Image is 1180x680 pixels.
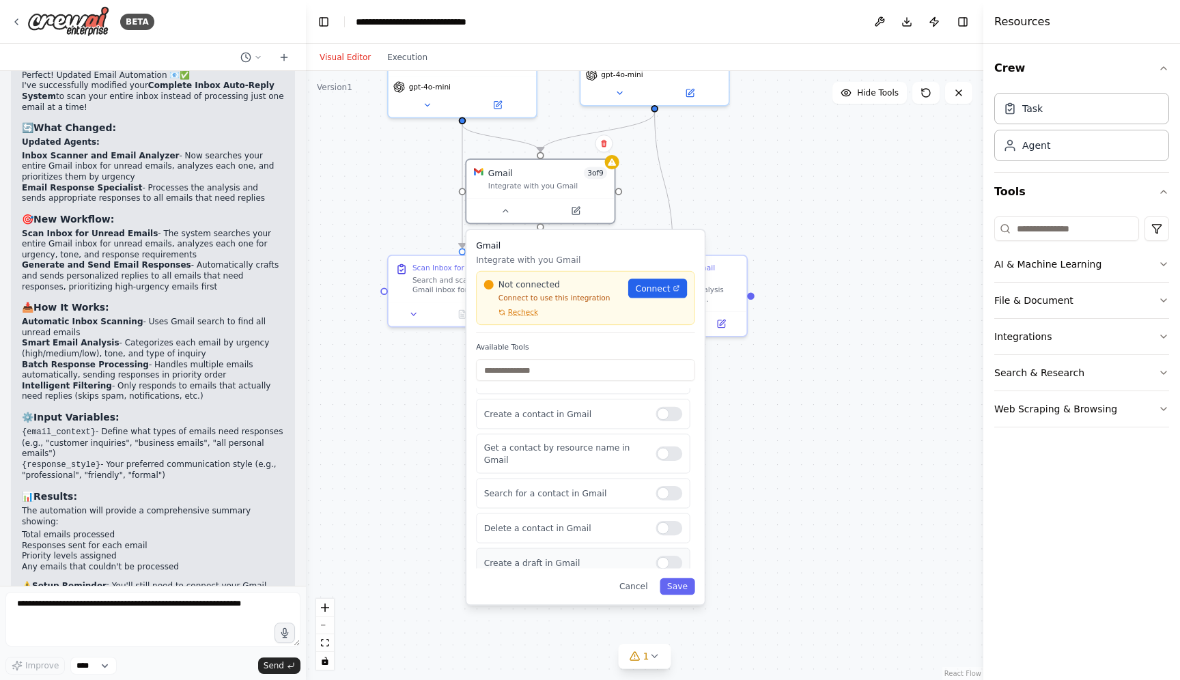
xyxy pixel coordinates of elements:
[456,124,546,152] g: Edge from 125688a8-c79c-474e-a6c9-8bb72c244807 to bd54022d-3efa-430a-b1b9-c85b3b071929
[356,15,509,29] nav: breadcrumb
[437,307,488,322] button: No output available
[994,87,1169,172] div: Crew
[316,652,334,670] button: toggle interactivity
[994,355,1169,391] button: Search & Research
[235,49,268,66] button: Switch to previous chat
[33,412,120,423] strong: Input Variables:
[33,122,116,133] strong: What Changed:
[412,275,529,294] div: Search and scan your entire Gmail inbox for unread emails that require responses. For each unread...
[508,308,538,317] span: Recheck
[22,490,284,503] h3: 📊
[628,279,687,298] a: Connect
[22,410,284,424] h3: ⚙️
[994,246,1169,282] button: AI & Machine Learning
[22,506,284,527] p: The automation will provide a comprehensive summary showing:
[22,360,149,369] strong: Batch Response Processing
[595,134,613,152] button: Delete node
[484,522,647,535] p: Delete a contact in Gmail
[22,229,284,261] li: - The system searches your entire Gmail inbox for unread emails, analyzes each one for urgency, t...
[22,317,143,326] strong: Automatic Inbox Scanning
[409,82,451,91] span: gpt-4o-mini
[636,283,671,295] span: Connect
[643,649,649,663] span: 1
[857,87,899,98] span: Hide Tools
[22,151,179,160] strong: Inbox Scanner and Email Analyzer
[484,442,647,466] p: Get a contact by resource name in Gmail
[5,657,65,675] button: Improve
[612,578,655,595] button: Cancel
[623,263,740,282] div: Generate and Send Email Responses
[1022,102,1043,115] div: Task
[598,255,748,337] div: Generate and Send Email ResponsesBased on the inbox analysis report, craft and send professional,...
[476,240,694,252] h3: Gmail
[701,317,742,331] button: Open in side panel
[484,308,539,317] button: Recheck
[484,557,647,569] p: Create a draft in Gmail
[316,599,334,670] div: React Flow controls
[22,541,284,552] li: Responses sent for each email
[316,634,334,652] button: fit view
[32,581,107,591] strong: Setup Reminder
[22,81,275,101] strong: Complete Inbox Auto-Reply System
[456,124,468,248] g: Edge from 125688a8-c79c-474e-a6c9-8bb72c244807 to b123f8c0-5304-449f-baa1-172c7f9769f3
[22,551,284,562] li: Priority levels assigned
[258,657,300,674] button: Send
[994,319,1169,354] button: Integrations
[22,562,284,573] li: Any emails that couldn't be processed
[22,581,284,602] p: ⚠️ : You'll still need to connect your Gmail account before running this automation.
[601,70,643,80] span: gpt-4o-mini
[22,317,284,338] li: - Uses Gmail search to find all unread emails
[580,14,730,107] div: gpt-4o-mini
[22,338,120,348] strong: Smart Email Analysis
[488,167,513,180] div: Gmail
[584,167,607,180] span: Number of enabled actions
[22,260,191,270] strong: Generate and Send Email Responses
[27,6,109,37] img: Logo
[994,211,1169,438] div: Tools
[22,183,284,204] li: - Processes the analysis and sends appropriate responses to all emails that need replies
[476,254,694,266] p: Integrate with you Gmail
[22,381,284,402] li: - Only responds to emails that actually need replies (skips spam, notifications, etc.)
[264,660,284,671] span: Send
[535,112,661,152] g: Edge from 5dd8af02-3555-449b-9f86-c1e91bb9a212 to bd54022d-3efa-430a-b1b9-c85b3b071929
[994,14,1050,30] h4: Resources
[22,70,284,81] h2: Perfect! Updated Email Automation 📧✅
[994,391,1169,427] button: Web Scraping & Browsing
[832,82,907,104] button: Hide Tools
[317,82,352,93] div: Version 1
[22,530,284,541] li: Total emails processed
[542,203,609,218] button: Open in side panel
[311,49,379,66] button: Visual Editor
[649,112,679,248] g: Edge from 5dd8af02-3555-449b-9f86-c1e91bb9a212 to aa187a0b-12a5-42cf-b390-2516af1410c8
[994,49,1169,87] button: Crew
[623,285,740,304] div: Based on the inbox analysis report, craft and send professional, appropriate email responses for ...
[316,617,334,634] button: zoom out
[22,212,284,226] h3: 🎯
[387,255,537,328] div: Scan Inbox for Unread EmailsSearch and scan your entire Gmail inbox for unread emails that requir...
[273,49,295,66] button: Start a new chat
[275,623,295,643] button: Click to speak your automation idea
[22,338,284,359] li: - Categorizes each email by urgency (high/medium/low), tone, and type of inquiry
[120,14,154,30] div: BETA
[22,260,284,292] li: - Automatically crafts and sends personalized replies to all emails that need responses, prioriti...
[484,487,647,500] p: Search for a contact in Gmail
[379,49,436,66] button: Execution
[22,300,284,314] h3: 📥
[33,491,77,502] strong: Results:
[25,660,59,671] span: Improve
[33,214,114,225] strong: New Workflow:
[22,459,284,481] li: - Your preferred communication style (e.g., "professional", "friendly", "formal")
[944,670,981,677] a: React Flow attribution
[387,14,537,118] div: gpt-4o-mini
[484,293,621,302] p: Connect to use this integration
[22,151,284,183] li: - Now searches your entire Gmail inbox for unread emails, analyzes each one, and prioritizes them...
[464,98,531,112] button: Open in side panel
[619,644,671,669] button: 1
[994,173,1169,211] button: Tools
[22,460,100,470] code: {response_style}
[656,86,723,100] button: Open in side panel
[316,599,334,617] button: zoom in
[22,360,284,381] li: - Handles multiple emails automatically, sending responses in priority order
[22,183,142,193] strong: Email Response Specialist
[412,263,519,272] div: Scan Inbox for Unread Emails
